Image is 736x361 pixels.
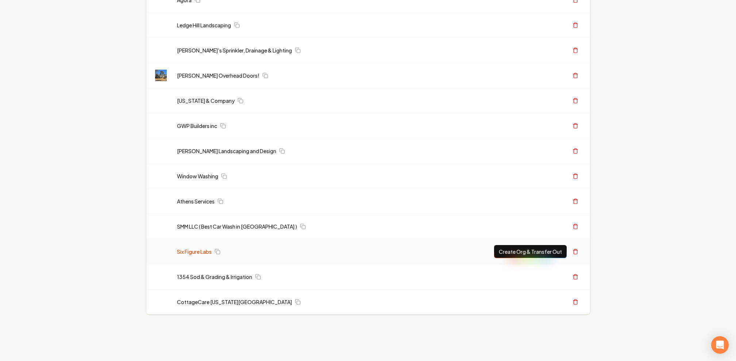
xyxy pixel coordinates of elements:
a: SMM LLC ( Best Car Wash in [GEOGRAPHIC_DATA] ) [177,223,297,230]
a: Ledge Hill Landscaping [177,22,231,29]
a: [PERSON_NAME] Overhead Doors! [177,72,259,79]
a: 1354 Sod & Grading & Irrigation [177,273,252,280]
a: [PERSON_NAME]'s Sprinkler, Drainage & Lighting [177,47,292,54]
div: Open Intercom Messenger [711,336,729,354]
a: Athens Services [177,198,215,205]
a: Six Figure Labs [177,248,212,255]
a: Window Washing [177,172,218,180]
img: Perry's Overhead Doors! logo [155,70,167,81]
a: CottageCare [US_STATE][GEOGRAPHIC_DATA] [177,298,292,306]
a: [US_STATE] & Company [177,97,235,104]
a: [PERSON_NAME] Landscaping and Design [177,147,276,155]
a: GWP Builders inc [177,122,217,129]
button: Create Org & Transfer Out [494,245,567,258]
